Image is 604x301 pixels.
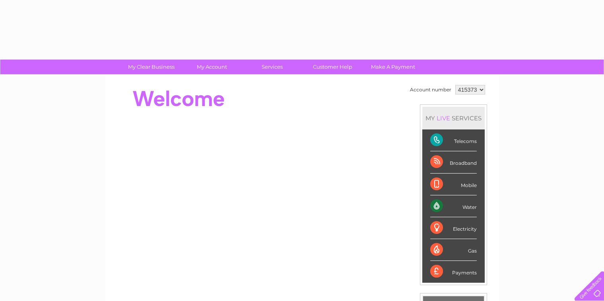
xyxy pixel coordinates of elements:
[430,195,477,217] div: Water
[430,174,477,195] div: Mobile
[422,107,485,129] div: MY SERVICES
[435,114,452,122] div: LIVE
[430,261,477,282] div: Payments
[239,60,305,74] a: Services
[300,60,365,74] a: Customer Help
[430,217,477,239] div: Electricity
[118,60,184,74] a: My Clear Business
[430,239,477,261] div: Gas
[408,83,453,96] td: Account number
[360,60,426,74] a: Make A Payment
[430,129,477,151] div: Telecoms
[179,60,245,74] a: My Account
[430,151,477,173] div: Broadband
